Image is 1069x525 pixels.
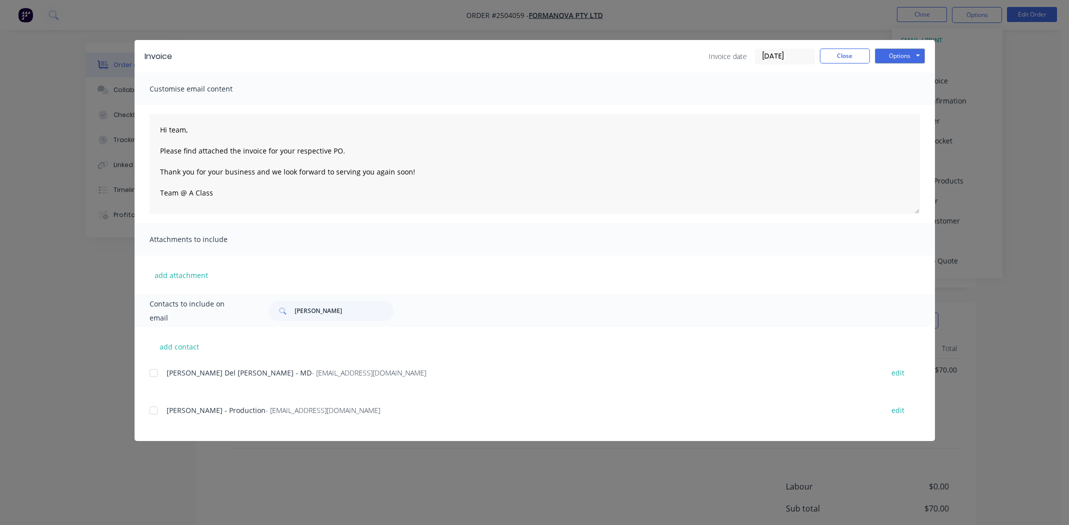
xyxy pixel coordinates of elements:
button: add attachment [150,267,213,282]
span: Invoice date [709,51,747,61]
div: Invoice [145,50,172,62]
span: Customise email content [150,82,260,96]
textarea: Hi team, Please find attached the invoice for your respective PO. Thank you for your business and... [150,114,920,214]
span: [PERSON_NAME] - Production [167,405,266,415]
button: edit [885,366,910,379]
span: Contacts to include on email [150,297,244,325]
span: Attachments to include [150,232,260,246]
button: add contact [150,339,210,354]
button: Close [820,48,870,63]
input: Search... [295,301,394,321]
span: - [EMAIL_ADDRESS][DOMAIN_NAME] [266,405,380,415]
button: edit [885,403,910,417]
span: - [EMAIL_ADDRESS][DOMAIN_NAME] [312,368,426,377]
span: [PERSON_NAME] Del [PERSON_NAME] - MD [167,368,312,377]
button: Options [875,48,925,63]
